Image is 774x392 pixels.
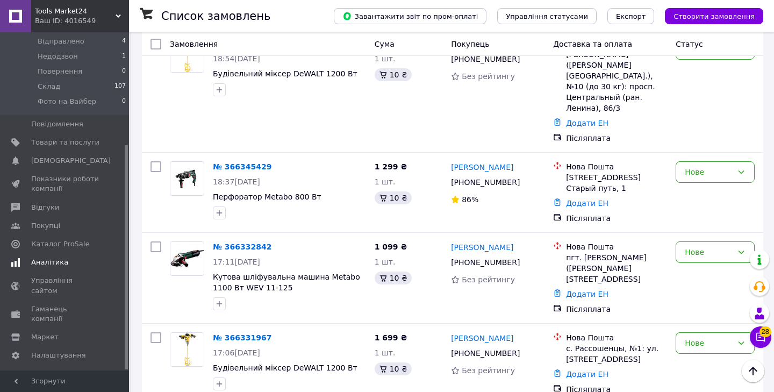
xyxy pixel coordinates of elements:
[449,175,522,190] div: [PHONE_NUMBER]
[31,304,99,324] span: Гаманець компанії
[122,37,126,46] span: 4
[566,241,667,252] div: Нова Пошта
[213,193,321,201] a: Перфоратор Metabo 800 Вт
[506,12,588,20] span: Управління статусами
[31,174,99,194] span: Показники роботи компанії
[342,11,478,21] span: Завантажити звіт по пром-оплаті
[462,366,515,375] span: Без рейтингу
[375,191,412,204] div: 10 ₴
[31,239,89,249] span: Каталог ProSale
[462,195,478,204] span: 86%
[375,68,412,81] div: 10 ₴
[449,255,522,270] div: [PHONE_NUMBER]
[122,67,126,76] span: 0
[566,252,667,284] div: пгт. [PERSON_NAME] ([PERSON_NAME][STREET_ADDRESS]
[213,69,357,78] a: Будівельний міксер DeWALT 1200 Вт
[375,162,407,171] span: 1 299 ₴
[122,52,126,61] span: 1
[375,348,396,357] span: 1 шт.
[375,177,396,186] span: 1 шт.
[31,276,99,295] span: Управління сайтом
[213,333,271,342] a: № 366331967
[566,172,667,194] div: [STREET_ADDRESS] Старый путь, 1
[553,40,632,48] span: Доставка та оплата
[31,332,59,342] span: Маркет
[375,258,396,266] span: 1 шт.
[170,333,204,366] img: Фото товару
[213,162,271,171] a: № 366345429
[31,258,68,267] span: Аналітика
[213,177,260,186] span: 18:37[DATE]
[566,290,608,298] a: Додати ЕН
[375,362,412,375] div: 10 ₴
[375,40,395,48] span: Cума
[742,360,764,382] button: Наверх
[566,119,608,127] a: Додати ЕН
[566,304,667,315] div: Післяплата
[31,119,83,129] span: Повідомлення
[462,72,515,81] span: Без рейтингу
[451,333,513,344] a: [PERSON_NAME]
[213,348,260,357] span: 17:06[DATE]
[673,12,755,20] span: Створити замовлення
[566,343,667,365] div: с. Рассошенцы, №1: ул. [STREET_ADDRESS]
[170,40,218,48] span: Замовлення
[375,333,407,342] span: 1 699 ₴
[566,133,667,144] div: Післяплата
[676,40,703,48] span: Статус
[759,326,771,337] span: 28
[462,275,515,284] span: Без рейтингу
[566,370,608,379] a: Додати ЕН
[38,37,84,46] span: Відправлено
[750,326,771,348] button: Чат з покупцем28
[38,82,60,91] span: Склад
[170,332,204,367] a: Фото товару
[566,199,608,208] a: Додати ЕН
[566,332,667,343] div: Нова Пошта
[31,203,59,212] span: Відгуки
[213,243,271,251] a: № 366332842
[607,8,655,24] button: Експорт
[38,52,78,61] span: Недодзвон
[170,241,204,276] a: Фото товару
[449,52,522,67] div: [PHONE_NUMBER]
[114,82,126,91] span: 107
[566,213,667,224] div: Післяплата
[375,243,407,251] span: 1 099 ₴
[31,221,60,231] span: Покупці
[38,97,96,106] span: Фото на Вайбер
[451,242,513,253] a: [PERSON_NAME]
[375,272,412,284] div: 10 ₴
[685,166,733,178] div: Нове
[213,273,360,292] a: Кутова шліфувальна машина Metabo 1100 Вт WEV 11-125
[170,161,204,196] a: Фото товару
[566,49,667,113] div: [PERSON_NAME] ([PERSON_NAME][GEOGRAPHIC_DATA].), №10 (до 30 кг): просп. Центральный (ран. Ленина)...
[685,337,733,349] div: Нове
[213,54,260,63] span: 18:54[DATE]
[213,258,260,266] span: 17:11[DATE]
[170,242,204,275] img: Фото товару
[497,8,597,24] button: Управління статусами
[35,6,116,16] span: Tools Market24
[665,8,763,24] button: Створити замовлення
[38,67,82,76] span: Повернення
[122,97,126,106] span: 0
[654,11,763,20] a: Створити замовлення
[170,168,204,190] img: Фото товару
[685,246,733,258] div: Нове
[375,54,396,63] span: 1 шт.
[616,12,646,20] span: Експорт
[213,364,357,372] a: Будівельний міксер DeWALT 1200 Вт
[451,162,513,173] a: [PERSON_NAME]
[449,346,522,361] div: [PHONE_NUMBER]
[451,40,489,48] span: Покупець
[334,8,486,24] button: Завантажити звіт по пром-оплаті
[161,10,270,23] h1: Список замовлень
[31,138,99,147] span: Товари та послуги
[566,161,667,172] div: Нова Пошта
[31,156,111,166] span: [DEMOGRAPHIC_DATA]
